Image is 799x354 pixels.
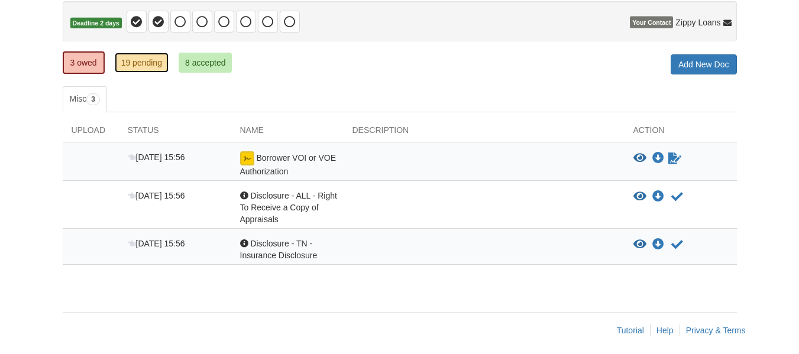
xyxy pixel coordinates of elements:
[652,192,664,202] a: Download Disclosure - ALL - Right To Receive a Copy of Appraisals
[231,124,344,142] div: Name
[119,124,231,142] div: Status
[630,17,673,28] span: Your Contact
[63,51,105,74] a: 3 owed
[128,191,185,200] span: [DATE] 15:56
[670,238,684,252] button: Acknowledge receipt of document
[128,239,185,248] span: [DATE] 15:56
[625,124,737,142] div: Action
[675,17,720,28] span: Zippy Loans
[240,153,336,176] span: Borrower VOI or VOE Authorization
[617,326,644,335] a: Tutorial
[115,53,169,73] a: 19 pending
[240,151,254,165] img: esign
[240,239,318,260] span: Disclosure - TN - Insurance Disclosure
[656,326,674,335] a: Help
[652,240,664,249] a: Download Disclosure - TN - Insurance Disclosure
[70,18,122,29] span: Deadline 2 days
[633,239,646,251] button: View Disclosure - TN - Insurance Disclosure
[686,326,746,335] a: Privacy & Terms
[670,190,684,204] button: Acknowledge receipt of document
[179,53,232,73] a: 8 accepted
[240,191,337,224] span: Disclosure - ALL - Right To Receive a Copy of Appraisals
[671,54,737,74] a: Add New Doc
[63,124,119,142] div: Upload
[128,152,185,162] span: [DATE] 15:56
[633,152,646,164] button: View Borrower VOI or VOE Authorization
[86,93,100,105] span: 3
[344,124,625,142] div: Description
[633,191,646,203] button: View Disclosure - ALL - Right To Receive a Copy of Appraisals
[63,86,107,112] a: Misc
[667,151,682,165] a: Waiting for your co-borrower to e-sign
[652,154,664,163] a: Download Borrower VOI or VOE Authorization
